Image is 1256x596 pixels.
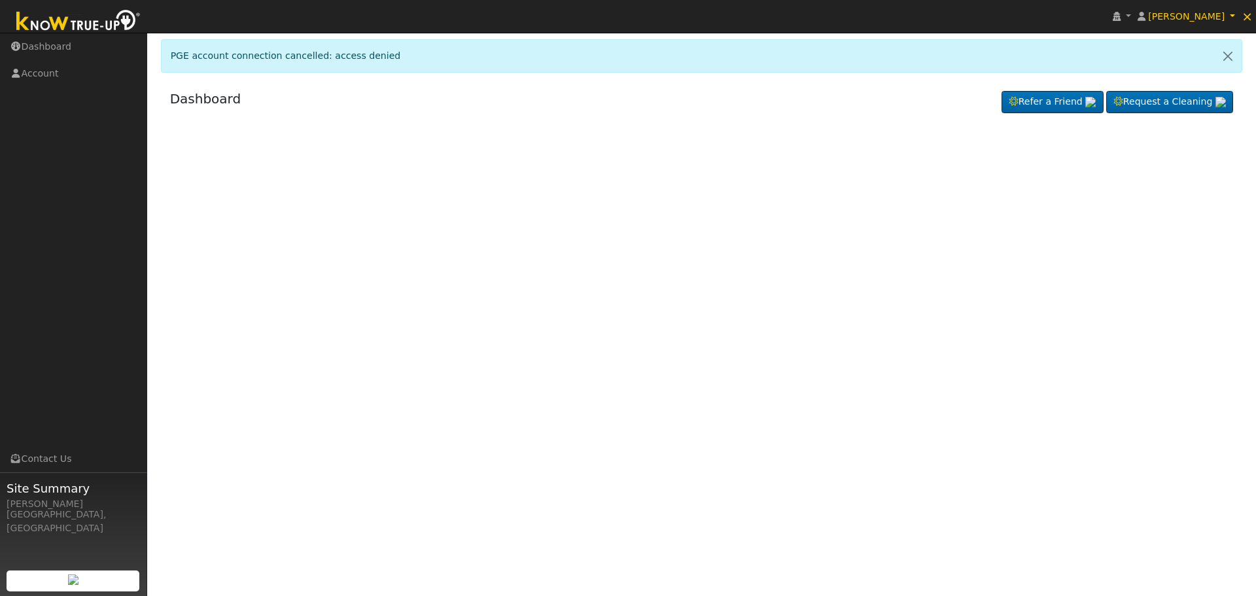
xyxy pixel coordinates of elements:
a: Refer a Friend [1002,91,1104,113]
a: Dashboard [170,91,241,107]
div: [PERSON_NAME] [7,497,140,511]
img: retrieve [1215,97,1226,107]
img: retrieve [68,574,78,585]
a: Request a Cleaning [1106,91,1233,113]
a: Close [1214,40,1242,72]
div: PGE account connection cancelled: access denied [161,39,1243,73]
span: Site Summary [7,480,140,497]
img: retrieve [1085,97,1096,107]
img: Know True-Up [10,7,147,37]
span: [PERSON_NAME] [1148,11,1225,22]
span: × [1242,9,1253,24]
div: [GEOGRAPHIC_DATA], [GEOGRAPHIC_DATA] [7,508,140,535]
